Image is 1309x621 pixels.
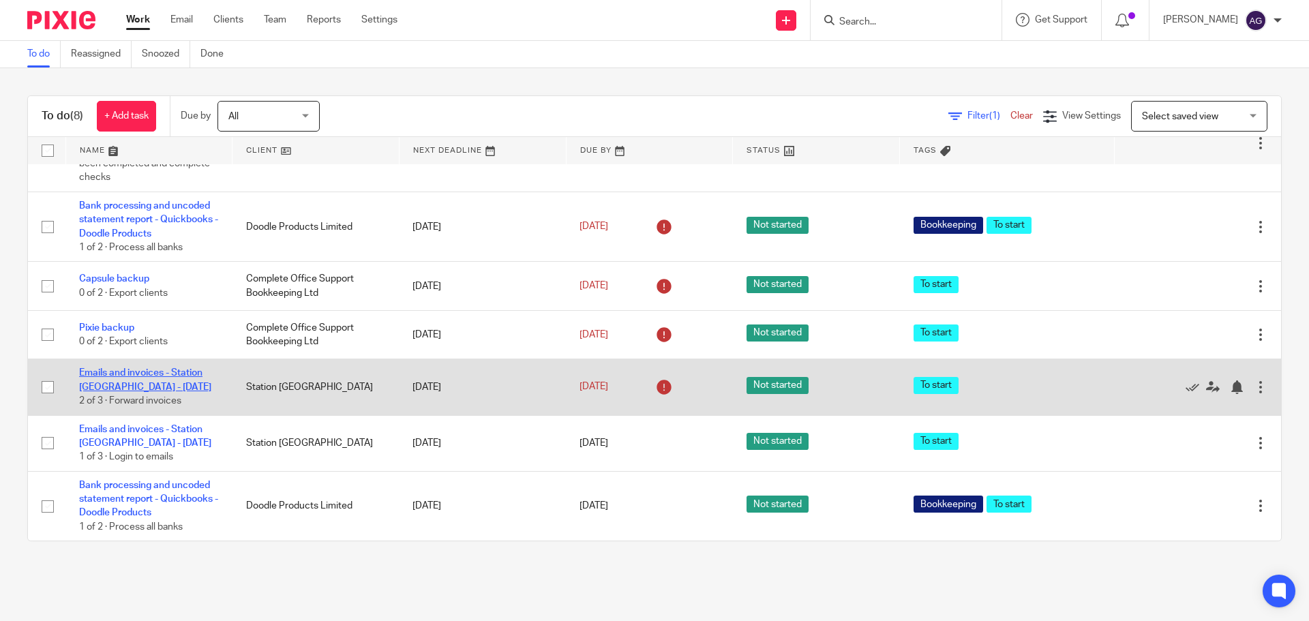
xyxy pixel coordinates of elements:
span: Not started [747,433,809,450]
a: Settings [361,13,397,27]
span: [DATE] [580,281,608,290]
a: Email [170,13,193,27]
span: To start [914,324,959,342]
td: Doodle Products Limited [232,471,400,541]
a: Pixie backup [79,323,134,333]
span: (8) [70,110,83,121]
a: Team [264,13,286,27]
span: Not started [747,217,809,234]
span: Not started [747,377,809,394]
a: Work [126,13,150,27]
a: Reports [307,13,341,27]
span: [DATE] [580,222,608,232]
a: Clear [1010,111,1033,121]
span: Tags [914,147,937,154]
td: Station [GEOGRAPHIC_DATA] [232,415,400,471]
a: Snoozed [142,41,190,67]
span: [DATE] [580,438,608,448]
span: (1) [989,111,1000,121]
img: Pixie [27,11,95,29]
span: To start [987,217,1032,234]
span: Not started [747,496,809,513]
span: Bookkeeping [914,217,983,234]
span: To start [914,433,959,450]
a: Bank processing and uncoded statement report - Quickbooks - Doodle Products [79,201,218,239]
p: Due by [181,109,211,123]
a: Mark as done [1186,380,1206,394]
a: Done [200,41,234,67]
span: To start [987,496,1032,513]
span: [DATE] [580,382,608,392]
span: Filter [967,111,1010,121]
span: 0 of 2 · Export clients [79,288,168,298]
span: 2 of 4 · Check bookkeeping has been completed and complete checks [79,145,211,182]
span: [DATE] [580,330,608,339]
span: To start [914,377,959,394]
span: To start [914,276,959,293]
span: 1 of 2 · Process all banks [79,522,183,532]
span: [DATE] [580,501,608,511]
td: Complete Office Support Bookkeeping Ltd [232,262,400,310]
input: Search [838,16,961,29]
a: Clients [213,13,243,27]
td: [DATE] [399,310,566,359]
p: [PERSON_NAME] [1163,13,1238,27]
h1: To do [42,109,83,123]
td: [DATE] [399,471,566,541]
td: [DATE] [399,359,566,415]
span: 1 of 3 · Login to emails [79,452,173,461]
a: + Add task [97,101,156,132]
td: [DATE] [399,262,566,310]
span: View Settings [1062,111,1121,121]
td: Station [GEOGRAPHIC_DATA] [232,359,400,415]
span: 2 of 3 · Forward invoices [79,396,181,406]
span: Bookkeeping [914,496,983,513]
span: Not started [747,324,809,342]
a: Bank processing and uncoded statement report - Quickbooks - Doodle Products [79,481,218,518]
a: Emails and invoices - Station [GEOGRAPHIC_DATA] - [DATE] [79,425,211,448]
span: All [228,112,239,121]
a: Emails and invoices - Station [GEOGRAPHIC_DATA] - [DATE] [79,368,211,391]
td: [DATE] [399,192,566,262]
span: Get Support [1035,15,1087,25]
a: To do [27,41,61,67]
span: 0 of 2 · Export clients [79,337,168,346]
td: [DATE] [399,415,566,471]
td: Doodle Products Limited [232,192,400,262]
a: Capsule backup [79,274,149,284]
td: Complete Office Support Bookkeeping Ltd [232,310,400,359]
span: 1 of 2 · Process all banks [79,243,183,252]
span: Select saved view [1142,112,1218,121]
img: svg%3E [1245,10,1267,31]
span: Not started [747,276,809,293]
a: Reassigned [71,41,132,67]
